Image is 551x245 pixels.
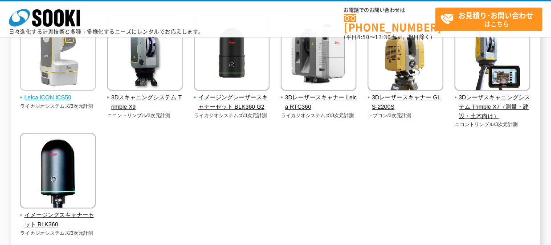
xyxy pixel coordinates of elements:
[194,112,270,119] p: ライカジオシステムズ/3次元計測
[194,93,270,112] span: イメージングレーザースキャナーセット BLK360 G2
[194,85,270,111] a: イメージングレーザースキャナーセット BLK360 G2
[458,10,533,20] strong: お見積り･お問い合わせ
[344,33,432,41] span: (平日 ～ 土日、祝日除く)
[367,93,444,112] span: 3Dレーザースキャナー GLS-2200S
[20,102,96,110] p: ライカジオシステムズ/3次元計測
[9,29,204,34] p: 日々進化する計測技術と多種・多様化するニーズにレンタルでお応えします。
[281,112,357,119] p: ライカジオシステムズ/3次元計測
[454,121,531,128] p: ニコントリンブル/3次元計測
[107,93,183,112] span: 3Dスキャニングシステム Trimble X9
[375,33,391,41] span: 17:30
[440,8,542,30] span: はこちら
[20,229,96,237] p: ライカジオシステムズ/3次元計測
[281,93,357,112] span: 3Dレーザースキャナー Leica RTC360
[107,85,183,111] a: 3Dスキャニングシステム Trimble X9
[20,202,96,229] a: イメージングスキャナーセット BLK360
[344,14,435,32] a: [PHONE_NUMBER]
[194,15,269,93] img: イメージングレーザースキャナーセット BLK360 G2
[454,93,531,121] span: 3Dレーザスキャニングシステム Trimble X7（測量・建設・土木向け）
[107,15,183,93] img: 3Dスキャニングシステム Trimble X9
[20,133,96,211] img: イメージングスキャナーセット BLK360
[20,93,96,102] span: Leica iCON iCS50
[454,85,531,121] a: 3Dレーザスキャニングシステム Trimble X7（測量・建設・土木向け）
[367,112,444,119] p: トプコン/3次元計測
[20,15,96,93] img: Leica iCON iCS50
[435,8,542,31] a: お見積り･お問い合わせはこちら
[20,85,96,102] a: Leica iCON iCS50
[20,211,96,229] span: イメージングスキャナーセット BLK360
[357,33,370,41] span: 8:50
[454,15,530,93] img: 3Dレーザスキャニングシステム Trimble X7（測量・建設・土木向け）
[281,85,357,111] a: 3Dレーザースキャナー Leica RTC360
[107,112,183,119] p: ニコントリンブル/3次元計測
[367,15,443,93] img: 3Dレーザースキャナー GLS-2200S
[281,15,356,93] img: 3Dレーザースキャナー Leica RTC360
[344,8,435,13] span: お電話でのお問い合わせは
[367,85,444,111] a: 3Dレーザースキャナー GLS-2200S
